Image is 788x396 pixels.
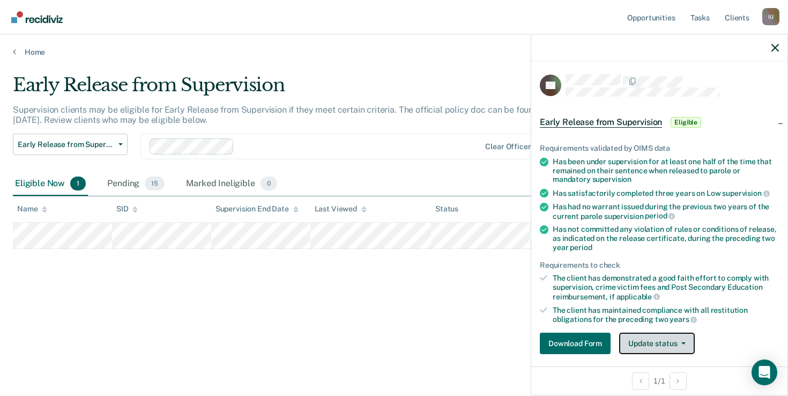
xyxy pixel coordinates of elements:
[553,157,779,184] div: Has been under supervision for at least one half of the time that remained on their sentence when...
[752,360,777,385] div: Open Intercom Messenger
[592,175,631,184] span: supervision
[570,243,592,252] span: period
[762,8,779,25] button: Profile dropdown button
[13,105,591,125] p: Supervision clients may be eligible for Early Release from Supervision if they meet certain crite...
[184,172,279,196] div: Marked Ineligible
[17,204,47,214] div: Name
[435,204,458,214] div: Status
[215,204,299,214] div: Supervision End Date
[671,117,701,128] span: Eligible
[645,211,675,220] span: period
[13,74,604,105] div: Early Release from Supervision
[540,144,779,153] div: Requirements validated by OIMS data
[553,188,779,198] div: Has satisfactorily completed three years on Low
[485,142,534,151] div: Clear officers
[670,315,697,324] span: years
[531,366,787,395] div: 1 / 1
[632,372,649,390] button: Previous Opportunity
[18,140,114,149] span: Early Release from Supervision
[722,189,769,197] span: supervision
[762,8,779,25] div: I U
[105,172,167,196] div: Pending
[540,333,615,354] a: Navigate to form link
[13,172,88,196] div: Eligible Now
[616,292,660,301] span: applicable
[145,177,165,190] span: 15
[116,204,138,214] div: SID
[70,177,86,190] span: 1
[540,333,611,354] button: Download Form
[531,105,787,140] div: Early Release from SupervisionEligible
[315,204,367,214] div: Last Viewed
[261,177,277,190] span: 0
[619,333,695,354] button: Update status
[11,11,63,23] img: Recidiviz
[553,306,779,324] div: The client has maintained compliance with all restitution obligations for the preceding two
[670,372,687,390] button: Next Opportunity
[553,274,779,301] div: The client has demonstrated a good faith effort to comply with supervision, crime victim fees and...
[13,47,775,57] a: Home
[553,225,779,252] div: Has not committed any violation of rules or conditions of release, as indicated on the release ce...
[540,117,662,128] span: Early Release from Supervision
[540,261,779,270] div: Requirements to check
[553,202,779,221] div: Has had no warrant issued during the previous two years of the current parole supervision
